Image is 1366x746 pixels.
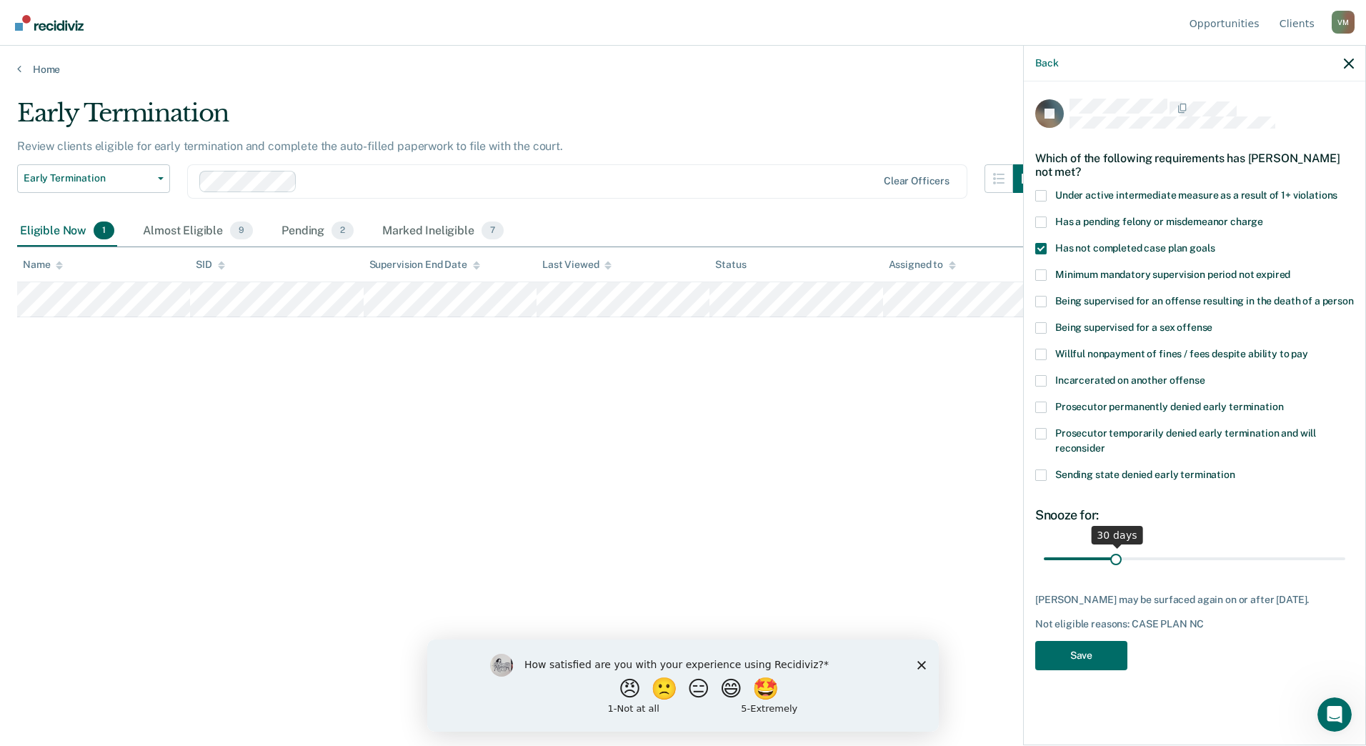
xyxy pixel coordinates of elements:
[17,139,563,153] p: Review clients eligible for early termination and complete the auto-filled paperwork to file with...
[1055,242,1215,254] span: Has not completed case plan goals
[196,259,225,271] div: SID
[1035,618,1354,630] div: Not eligible reasons: CASE PLAN NC
[17,99,1042,139] div: Early Termination
[427,640,939,732] iframe: Survey by Kim from Recidiviz
[1332,11,1355,34] button: Profile dropdown button
[1035,507,1354,523] div: Snooze for:
[1055,374,1205,386] span: Incarcerated on another offense
[1317,697,1352,732] iframe: Intercom live chat
[279,216,357,247] div: Pending
[1035,641,1127,670] button: Save
[1055,269,1290,280] span: Minimum mandatory supervision period not expired
[482,222,504,240] span: 7
[884,175,949,187] div: Clear officers
[17,216,117,247] div: Eligible Now
[230,222,253,240] span: 9
[17,63,1349,76] a: Home
[1035,57,1058,69] button: Back
[1055,427,1316,454] span: Prosecutor temporarily denied early termination and will reconsider
[1055,216,1263,227] span: Has a pending felony or misdemeanor charge
[1055,322,1212,333] span: Being supervised for a sex offense
[1035,594,1354,606] div: [PERSON_NAME] may be surfaced again on or after [DATE].
[1332,11,1355,34] div: V M
[94,222,114,240] span: 1
[1055,295,1354,307] span: Being supervised for an offense resulting in the death of a person
[1055,348,1308,359] span: Willful nonpayment of fines / fees despite ability to pay
[24,172,152,184] span: Early Termination
[1055,189,1337,201] span: Under active intermediate measure as a result of 1+ violations
[23,259,63,271] div: Name
[1055,469,1235,480] span: Sending state denied early termination
[369,259,480,271] div: Supervision End Date
[1055,401,1283,412] span: Prosecutor permanently denied early termination
[15,15,84,31] img: Recidiviz
[1091,526,1143,544] div: 30 days
[379,216,507,247] div: Marked Ineligible
[140,216,256,247] div: Almost Eligible
[889,259,956,271] div: Assigned to
[542,259,612,271] div: Last Viewed
[715,259,746,271] div: Status
[331,222,354,240] span: 2
[1035,140,1354,190] div: Which of the following requirements has [PERSON_NAME] not met?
